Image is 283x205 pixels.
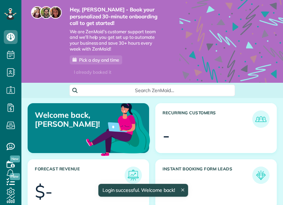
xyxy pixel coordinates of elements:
[70,29,159,52] span: We are ZenMaid’s customer support team and we’ll help you get set up to automate your business an...
[70,6,159,27] strong: Hey, [PERSON_NAME] - Book your personalized 30-minute onboarding call to get started!
[163,110,252,128] h3: Recurring Customers
[79,57,119,63] span: Pick a day and time
[85,95,152,162] img: dashboard_welcome-42a62b7d889689a78055ac9021e634bf52bae3f8056760290aed330b23ab8690.png
[254,112,268,126] img: icon_recurring_customers-cf858462ba22bcd05b5a5880d41d6543d210077de5bb9ebc9590e49fd87d84ed.png
[98,184,188,197] div: Login successful. Welcome back!
[70,68,116,77] div: I already booked it
[163,183,170,200] div: -
[35,183,52,200] div: $-
[163,127,170,144] div: -
[35,110,110,129] p: Welcome back, [PERSON_NAME]!
[49,6,62,19] img: michelle-19f622bdf1676172e81f8f8fba1fb50e276960ebfe0243fe18214015130c80e4.jpg
[254,168,268,182] img: icon_form_leads-04211a6a04a5b2264e4ee56bc0799ec3eb69b7e499cbb523a139df1d13a81ae0.png
[31,6,43,19] img: maria-72a9807cf96188c08ef61303f053569d2e2a8a1cde33d635c8a3ac13582a053d.jpg
[126,168,140,182] img: icon_forecast_revenue-8c13a41c7ed35a8dcfafea3cbb826a0462acb37728057bba2d056411b612bbbe.png
[70,55,122,64] a: Pick a day and time
[40,6,52,19] img: jorge-587dff0eeaa6aab1f244e6dc62b8924c3b6ad411094392a53c71c6c4a576187d.jpg
[10,155,20,162] span: New
[163,167,252,184] h3: Instant Booking Form Leads
[35,167,125,184] h3: Forecast Revenue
